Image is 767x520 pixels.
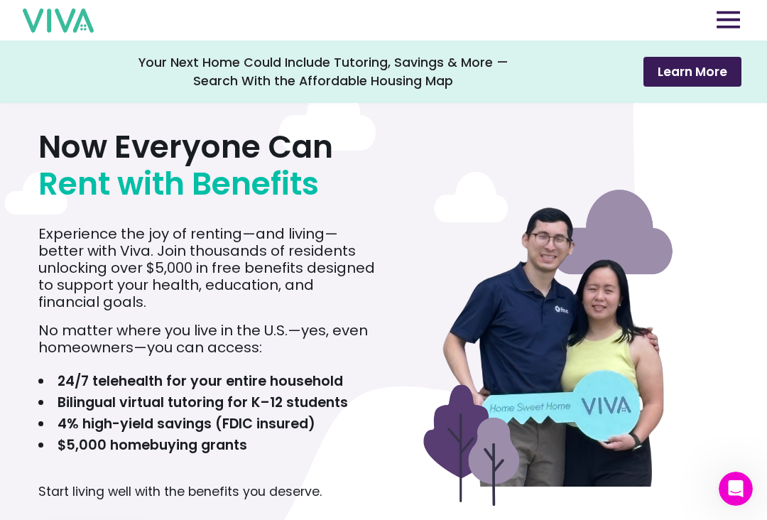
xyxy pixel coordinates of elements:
p: Start living well with the benefits you deserve. [38,483,322,500]
img: opens navigation menu [717,11,740,28]
h1: Now Everyone Can [38,129,333,202]
b: 24/7 telehealth for your entire household [58,372,343,391]
img: viva [23,9,94,33]
b: Bilingual virtual tutoring for K–12 students [58,393,348,412]
b: 4% high-yield savings (FDIC insured) [58,414,315,433]
b: $5,000 homebuying grants [58,435,247,455]
iframe: Intercom live chat [719,472,753,506]
button: Learn More [643,57,741,87]
p: Experience the joy of renting—and living—better with Viva. Join thousands of residents unlocking ... [38,225,378,310]
p: No matter where you live in the U.S.—yes, even homeowners—you can access: [38,322,378,356]
div: Your Next Home Could Include Tutoring, Savings & More — Search With the Affordable Housing Map [131,53,515,90]
span: Rent with Benefits [38,166,319,202]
